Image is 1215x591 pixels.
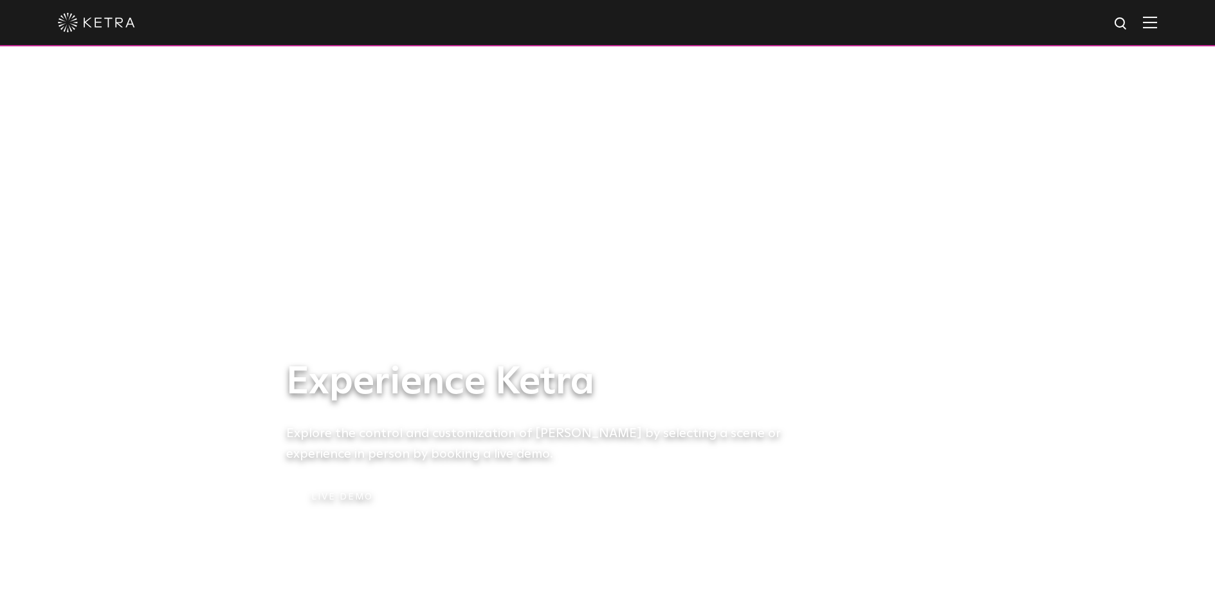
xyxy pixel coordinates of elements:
img: Hamburger%20Nav.svg [1143,16,1157,28]
img: ketra-logo-2019-white [58,13,135,32]
h5: Explore the control and customization of [PERSON_NAME] by selecting a scene or experience in pers... [286,423,801,464]
a: Live Demo [286,483,399,511]
img: search icon [1113,16,1129,32]
h1: Experience Ketra [286,361,801,404]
